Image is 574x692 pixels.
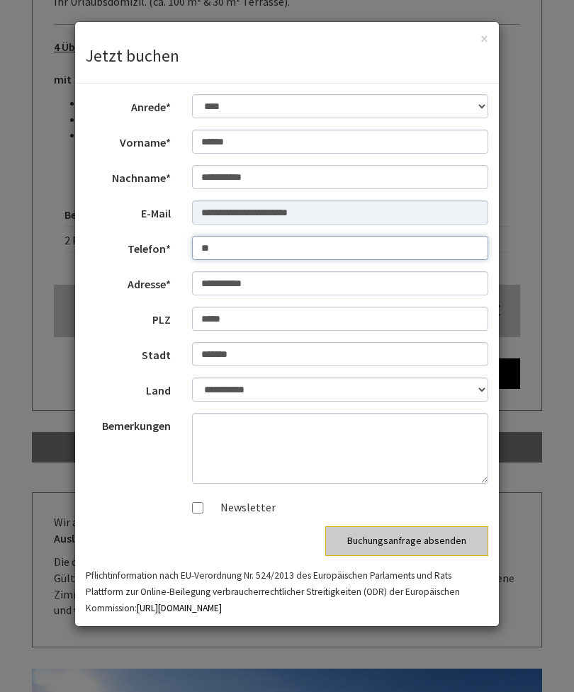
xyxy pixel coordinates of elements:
label: Newsletter [206,499,276,516]
a: [URL][DOMAIN_NAME] [137,602,222,614]
h3: Jetzt buchen [86,47,488,65]
label: Anrede* [75,94,181,115]
label: Nachname* [75,165,181,186]
label: Vorname* [75,130,181,151]
button: Buchungsanfrage absenden [325,526,488,556]
small: Pflichtinformation nach EU-Verordnung Nr. 524/2013 des Europäischen Parlaments und Rats Plattform... [86,569,460,614]
label: Stadt [75,342,181,363]
label: Adresse* [75,271,181,293]
label: Telefon* [75,236,181,257]
button: × [480,31,488,46]
label: Land [75,378,181,399]
label: PLZ [75,307,181,328]
label: E-Mail [75,200,181,222]
label: Bemerkungen [75,413,181,434]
